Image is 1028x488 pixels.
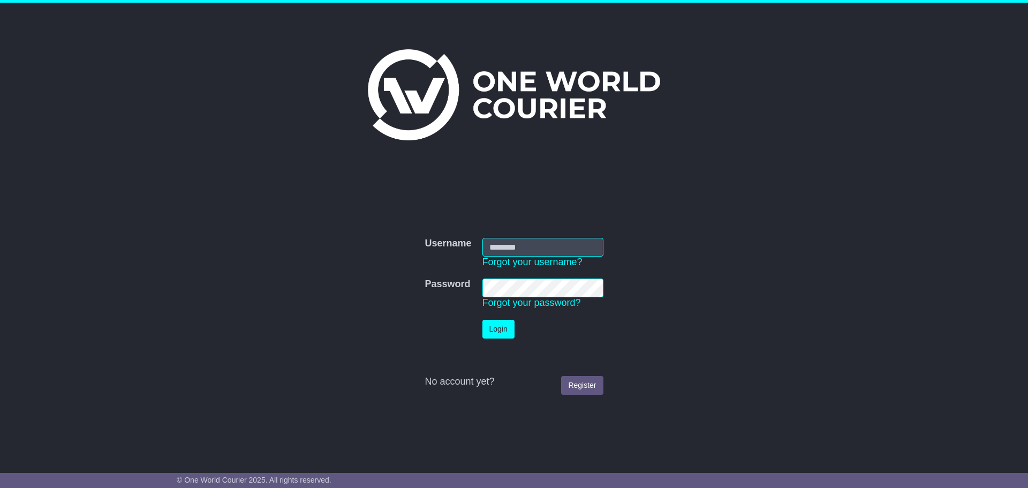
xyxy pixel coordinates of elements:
div: No account yet? [425,376,603,388]
img: One World [368,49,660,140]
label: Password [425,279,470,290]
a: Register [561,376,603,395]
label: Username [425,238,471,250]
a: Forgot your username? [482,257,583,267]
a: Forgot your password? [482,297,581,308]
button: Login [482,320,515,339]
span: © One World Courier 2025. All rights reserved. [177,476,331,484]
